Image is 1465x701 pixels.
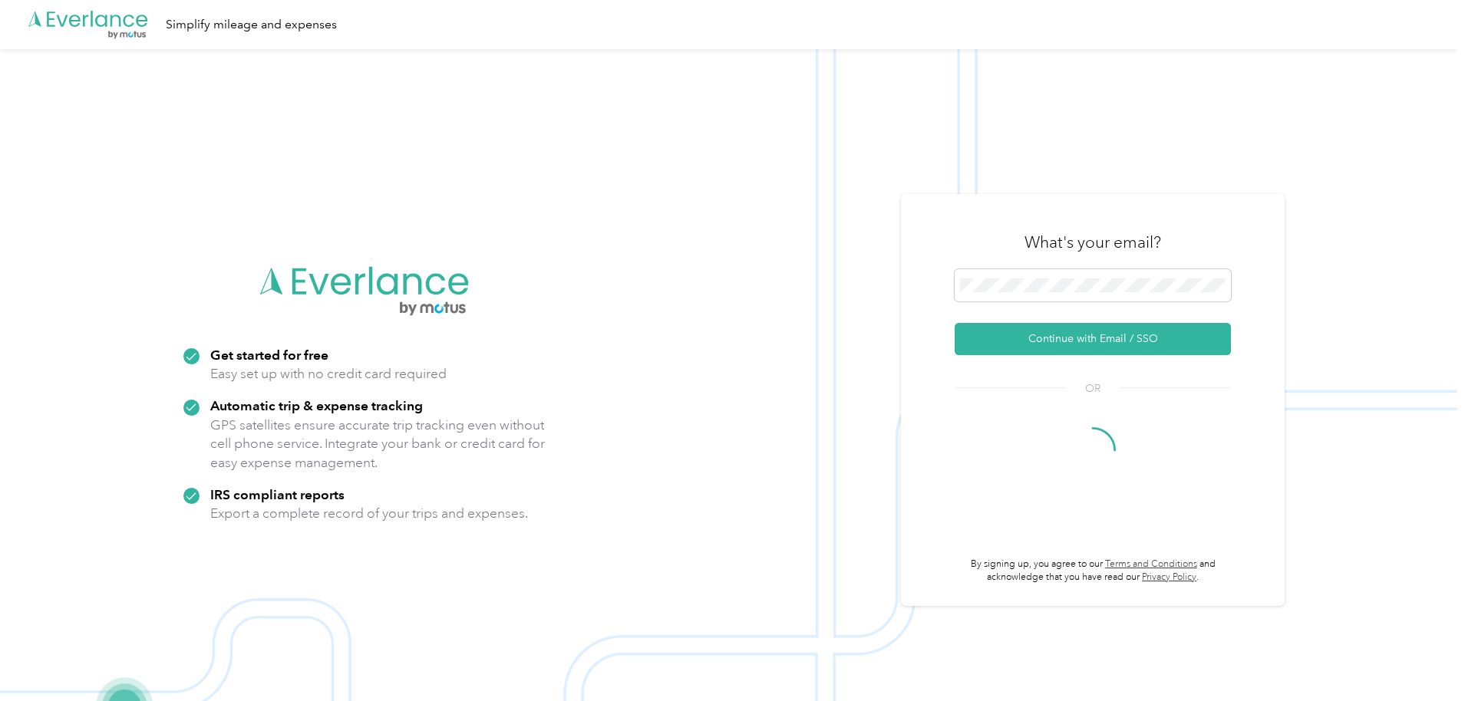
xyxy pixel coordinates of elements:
p: Export a complete record of your trips and expenses. [210,504,528,523]
p: Easy set up with no credit card required [210,364,447,383]
strong: Automatic trip & expense tracking [210,397,423,413]
strong: IRS compliant reports [210,486,345,502]
strong: Get started for free [210,347,328,363]
p: GPS satellites ensure accurate trip tracking even without cell phone service. Integrate your bank... [210,416,546,472]
a: Terms and Conditions [1105,558,1197,570]
a: Privacy Policy [1142,571,1196,583]
span: OR [1066,380,1120,397]
button: Continue with Email / SSO [955,323,1231,355]
div: Simplify mileage and expenses [166,15,337,35]
h3: What's your email? [1025,232,1161,253]
p: By signing up, you agree to our and acknowledge that you have read our . [955,558,1231,584]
